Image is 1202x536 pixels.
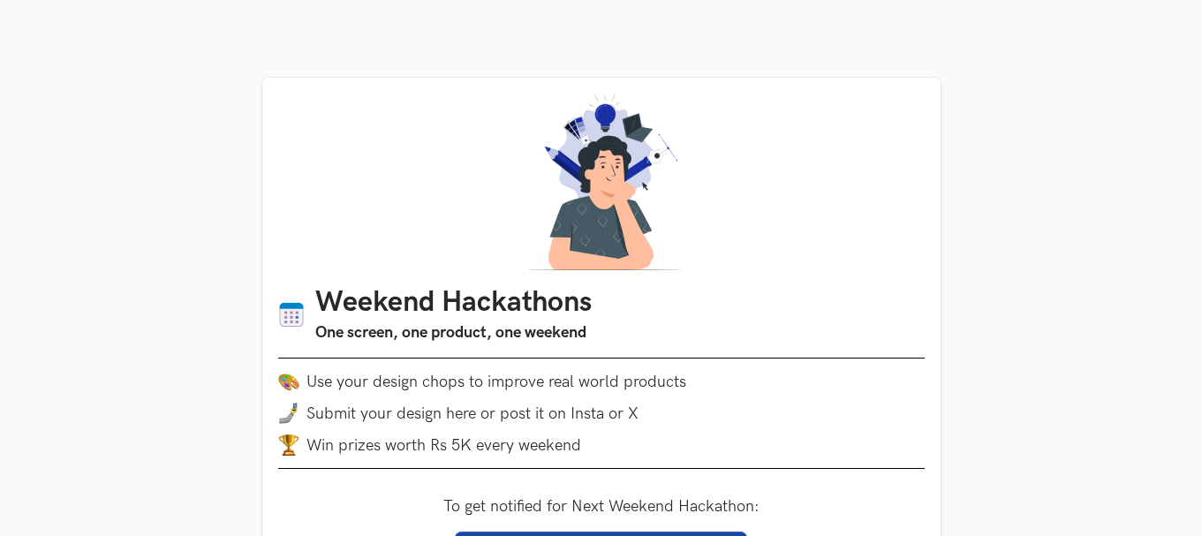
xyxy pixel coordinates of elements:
img: mobile-in-hand.png [278,403,299,424]
li: Use your design chops to improve real world products [278,371,925,392]
h1: Weekend Hackathons [315,286,592,321]
h3: One screen, one product, one weekend [315,321,592,345]
label: To get notified for Next Weekend Hackathon: [443,497,760,516]
img: Calendar icon [278,301,305,328]
img: A designer thinking [517,94,686,270]
span: Submit your design here or post it on Insta or X [306,404,639,423]
li: Win prizes worth Rs 5K every weekend [278,434,925,456]
img: palette.png [278,371,299,392]
img: trophy.png [278,434,299,456]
